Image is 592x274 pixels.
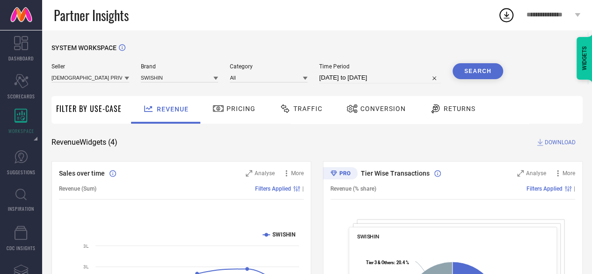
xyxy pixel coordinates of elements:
span: | [302,185,304,192]
span: Traffic [293,105,322,112]
svg: Zoom [517,170,524,177]
span: SCORECARDS [7,93,35,100]
div: Premium [323,167,358,181]
text: 3L [83,264,89,269]
span: Filters Applied [255,185,291,192]
span: SWISHIN [357,233,380,240]
span: SYSTEM WORKSPACE [51,44,117,52]
input: Select time period [319,72,441,83]
span: Sales over time [59,170,105,177]
text: 3L [83,244,89,249]
span: Analyse [255,170,275,177]
svg: Zoom [246,170,252,177]
span: Revenue Widgets ( 4 ) [51,138,117,147]
span: SUGGESTIONS [7,169,36,176]
span: Category [230,63,307,70]
span: Tier Wise Transactions [361,170,430,177]
span: Pricing [227,105,256,112]
span: More [563,170,575,177]
span: INSPIRATION [8,205,34,212]
span: WORKSPACE [8,127,34,134]
span: Time Period [319,63,441,70]
span: CDC INSIGHTS [7,244,36,252]
span: DOWNLOAD [545,138,576,147]
span: Conversion [360,105,406,112]
text: SWISHIN [272,231,295,238]
tspan: Tier 3 & Others [366,260,394,265]
span: Revenue (Sum) [59,185,96,192]
text: : 20.4 % [366,260,409,265]
span: Analyse [526,170,546,177]
div: Open download list [498,7,515,23]
span: Brand [141,63,219,70]
span: Filter By Use-Case [56,103,122,114]
span: Returns [444,105,475,112]
span: Revenue [157,105,189,113]
span: DASHBOARD [8,55,34,62]
span: Partner Insights [54,6,129,25]
button: Search [453,63,503,79]
span: Revenue (% share) [330,185,376,192]
span: | [574,185,575,192]
span: More [291,170,304,177]
span: Filters Applied [526,185,563,192]
span: Seller [51,63,129,70]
